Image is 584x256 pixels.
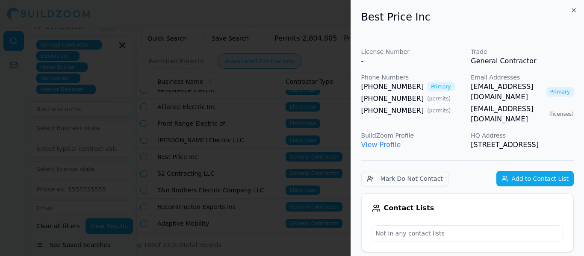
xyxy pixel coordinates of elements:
p: License Number [361,47,464,56]
p: Email Addresses [471,73,574,82]
span: ( permits ) [427,95,451,102]
a: [PHONE_NUMBER] [361,94,424,104]
p: General Contractor [471,56,574,66]
button: Add to Contact List [496,171,574,186]
p: - [361,56,464,66]
button: Mark Do Not Contact [361,171,448,186]
a: [EMAIL_ADDRESS][DOMAIN_NAME] [471,104,546,124]
span: Primary [427,82,454,91]
a: [PHONE_NUMBER] [361,106,424,116]
a: View Profile [361,141,401,149]
p: Trade [471,47,574,56]
p: Phone Numbers [361,73,464,82]
a: [EMAIL_ADDRESS][DOMAIN_NAME] [471,82,543,102]
p: BuildZoom Profile [361,131,464,140]
span: ( licenses ) [549,111,574,118]
a: [PHONE_NUMBER] [361,82,424,92]
div: Contact Lists [372,204,563,212]
span: Primary [546,87,574,97]
p: [STREET_ADDRESS] [471,140,574,150]
p: Not in any contact lists [372,226,563,241]
p: HQ Address [471,131,574,140]
span: ( permits ) [427,107,451,114]
h2: Best Price Inc [361,10,574,24]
